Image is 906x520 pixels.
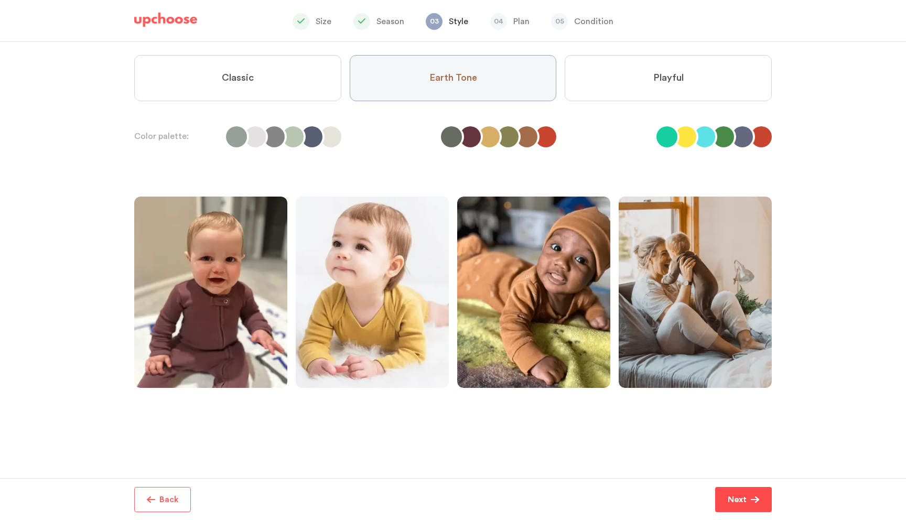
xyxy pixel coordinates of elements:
[715,487,772,512] button: Next
[490,13,507,30] span: 04
[574,15,613,28] p: Condition
[134,487,191,512] button: Back
[134,13,197,32] a: UpChoose
[426,13,443,30] span: 03
[222,72,254,84] span: Classic
[728,493,747,506] p: Next
[513,15,530,28] p: Plan
[134,13,197,27] img: UpChoose
[551,13,568,30] span: 05
[376,15,404,28] p: Season
[316,15,331,28] p: Size
[429,72,477,84] span: Earth Tone
[653,72,684,84] span: Playful
[449,15,468,28] p: Style
[159,493,179,506] p: Back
